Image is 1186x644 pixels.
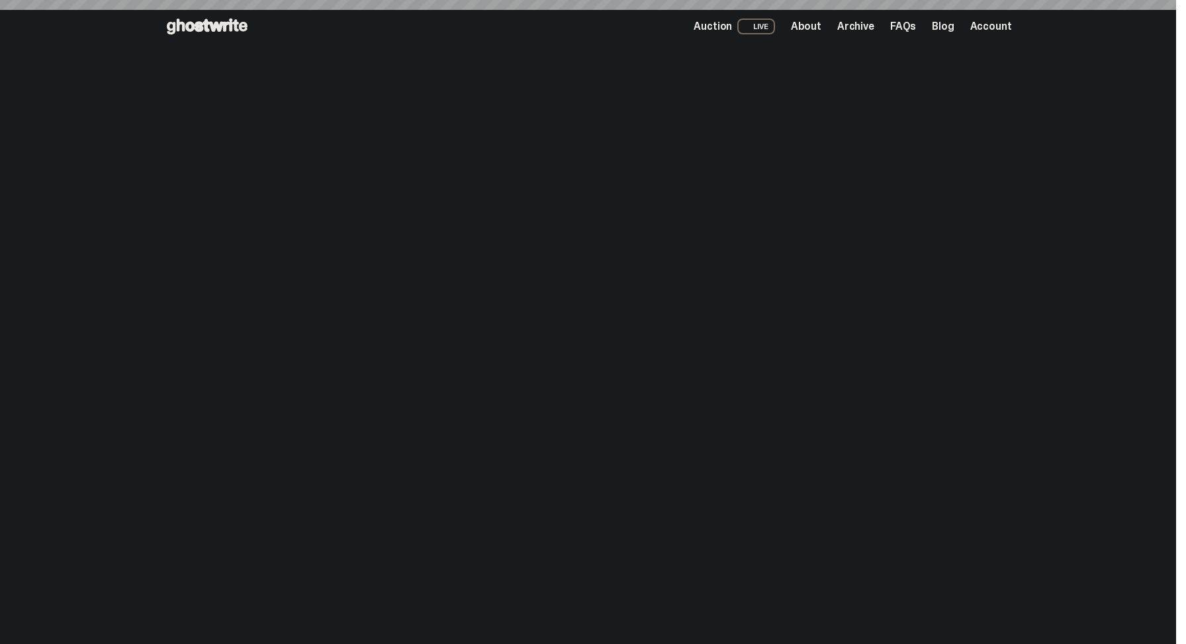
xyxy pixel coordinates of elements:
a: Auction LIVE [694,19,774,34]
a: Archive [837,21,874,32]
a: About [791,21,821,32]
a: Account [970,21,1012,32]
span: Auction [694,21,732,32]
a: Blog [932,21,954,32]
span: LIVE [737,19,775,34]
a: FAQs [890,21,916,32]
